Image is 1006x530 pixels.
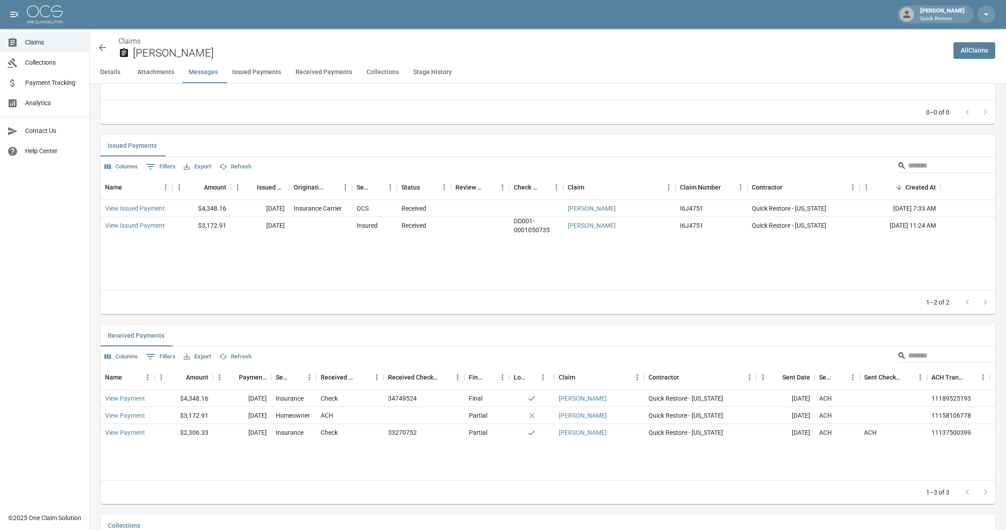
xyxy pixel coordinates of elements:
div: Originating From [289,175,352,200]
div: Quick Restore - [US_STATE] [644,424,756,441]
button: Sort [770,371,782,384]
div: related-list tabs [101,325,995,346]
div: Check Number [509,175,563,200]
div: $2,306.33 [154,424,213,441]
div: Lockbox [514,365,526,390]
div: Final [469,394,482,403]
button: Show filters [144,349,178,364]
div: Amount [172,175,231,200]
div: I6J4751 [680,221,703,230]
div: ACH [864,428,877,437]
div: Sent Check Number [864,365,901,390]
div: ACH Transaction # [927,365,990,390]
div: Sender [271,365,316,390]
button: Menu [384,181,397,194]
div: Final/Partial [469,365,483,390]
div: Insurance Carrier [294,204,342,213]
div: Received [402,204,426,213]
div: Claim Number [680,175,721,200]
div: $4,348.16 [154,390,213,407]
a: View Payment [105,428,145,437]
div: Sent To [352,175,397,200]
button: Refresh [217,160,254,174]
div: © 2025 One Claim Solution [8,513,81,522]
button: Sort [290,371,303,384]
button: Export [181,350,213,364]
span: Contact Us [25,126,82,136]
a: View Payment [105,394,145,403]
button: Menu [756,371,770,384]
div: [DATE] [231,200,289,217]
span: Analytics [25,98,82,108]
div: Contractor [752,175,782,200]
div: 11137500399 [931,428,971,437]
div: Insurance [276,428,304,437]
div: Sent Method [815,365,860,390]
button: Sort [584,181,597,194]
div: [DATE] [756,407,815,424]
a: [PERSON_NAME] [568,204,616,213]
div: Issued Date [257,175,285,200]
div: [DATE] [213,424,271,441]
p: Quick Restore [920,15,965,23]
button: Menu [496,181,509,194]
div: Amount [204,175,226,200]
div: Lockbox [509,365,554,390]
div: [DATE] 11:24 AM [860,217,940,234]
div: Sent Method [819,365,834,390]
div: ACH [819,394,832,403]
div: Quick Restore - [US_STATE] [747,217,860,234]
div: Received Check Number [388,365,438,390]
div: OCS [357,204,369,213]
div: Originating From [294,175,326,200]
div: Claim Number [675,175,747,200]
button: Sort [438,371,451,384]
button: Sort [964,371,976,384]
div: Final/Partial [464,365,509,390]
div: Partial [469,411,487,420]
div: Partial [469,428,487,437]
button: Export [181,160,213,174]
div: Sent Check Number [860,365,927,390]
div: Status [397,175,451,200]
button: Sort [575,371,588,384]
div: Claim [554,365,644,390]
div: Sender [276,365,290,390]
span: Help Center [25,146,82,156]
button: Sort [483,371,496,384]
a: [PERSON_NAME] [568,221,616,230]
button: Menu [339,181,352,194]
div: [DATE] [756,390,815,407]
div: Check [321,428,338,437]
div: Payment Date [213,365,271,390]
button: Messages [181,62,225,83]
button: Sort [679,371,692,384]
div: [DATE] [231,217,289,234]
div: Received Method [321,365,357,390]
button: Sort [782,181,795,194]
div: $3,172.91 [172,217,231,234]
div: Claim [559,365,575,390]
div: 34749524 [388,394,417,403]
button: Received Payments [288,62,359,83]
div: [DATE] [213,407,271,424]
div: ACH [819,428,832,437]
div: 11158106778 [931,411,971,420]
button: Sort [173,371,186,384]
div: [DATE] [213,390,271,407]
button: Attachments [130,62,181,83]
div: [DATE] 7:33 AM [860,200,940,217]
button: Menu [846,181,860,194]
button: Sort [122,181,135,194]
button: Sort [483,181,496,194]
button: Menu [913,371,927,384]
div: Payment Date [239,365,267,390]
div: Review Status [451,175,509,200]
div: Created At [860,175,940,200]
div: Name [105,175,122,200]
div: Amount [186,365,208,390]
div: Sent Date [782,365,810,390]
div: Name [105,365,122,390]
button: Issued Payments [101,135,164,156]
button: Collections [359,62,406,83]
